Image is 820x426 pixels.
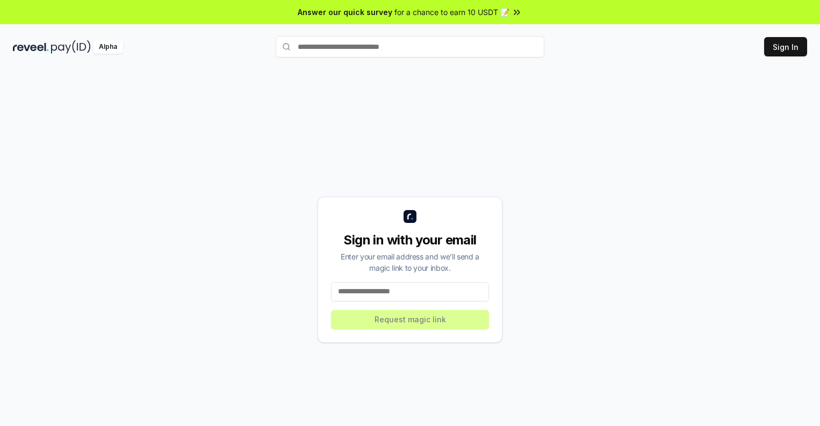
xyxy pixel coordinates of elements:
[298,6,392,18] span: Answer our quick survey
[51,40,91,54] img: pay_id
[764,37,807,56] button: Sign In
[404,210,416,223] img: logo_small
[331,232,489,249] div: Sign in with your email
[93,40,123,54] div: Alpha
[331,251,489,273] div: Enter your email address and we’ll send a magic link to your inbox.
[394,6,509,18] span: for a chance to earn 10 USDT 📝
[13,40,49,54] img: reveel_dark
